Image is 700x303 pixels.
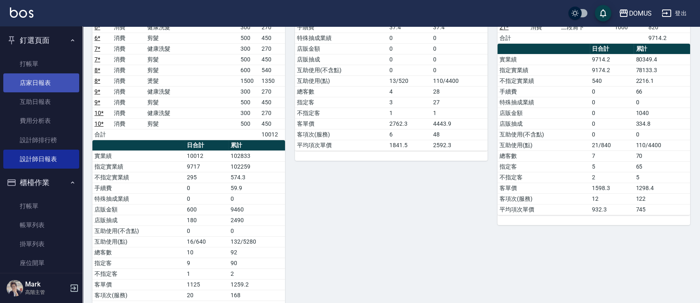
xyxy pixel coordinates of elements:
[92,268,185,279] td: 不指定客
[431,43,488,54] td: 0
[3,254,79,272] a: 座位開單
[3,235,79,254] a: 掛單列表
[238,43,260,54] td: 300
[238,65,260,75] td: 600
[295,140,387,150] td: 平均項次單價
[259,97,285,108] td: 450
[387,33,431,43] td: 0
[431,65,488,75] td: 0
[295,54,387,65] td: 店販抽成
[229,225,285,236] td: 0
[387,65,431,75] td: 0
[92,193,185,204] td: 特殊抽成業績
[590,172,634,183] td: 2
[387,75,431,86] td: 13/520
[634,172,690,183] td: 5
[497,204,590,215] td: 平均項次單價
[92,215,185,225] td: 店販抽成
[497,97,590,108] td: 特殊抽成業績
[295,97,387,108] td: 指定客
[431,140,488,150] td: 2592.3
[229,215,285,225] td: 2490
[229,279,285,290] td: 1259.2
[259,75,285,86] td: 1350
[229,268,285,279] td: 2
[634,129,690,140] td: 0
[112,75,145,86] td: 消費
[238,54,260,65] td: 500
[634,44,690,54] th: 累計
[185,193,229,204] td: 0
[185,258,229,268] td: 9
[185,225,229,236] td: 0
[590,65,634,75] td: 9174.2
[112,97,145,108] td: 消費
[646,33,690,43] td: 9714.2
[259,33,285,43] td: 450
[295,86,387,97] td: 總客數
[238,118,260,129] td: 500
[259,54,285,65] td: 450
[92,150,185,161] td: 實業績
[497,140,590,150] td: 互助使用(點)
[497,86,590,97] td: 手續費
[634,140,690,150] td: 110/4400
[185,150,229,161] td: 10012
[431,54,488,65] td: 0
[387,86,431,97] td: 4
[92,279,185,290] td: 客單價
[590,140,634,150] td: 21/840
[145,108,238,118] td: 健康洗髮
[295,108,387,118] td: 不指定客
[145,97,238,108] td: 剪髮
[145,65,238,75] td: 剪髮
[259,65,285,75] td: 540
[634,150,690,161] td: 70
[590,193,634,204] td: 12
[3,216,79,235] a: 帳單列表
[497,161,590,172] td: 指定客
[295,33,387,43] td: 特殊抽成業績
[259,118,285,129] td: 450
[229,204,285,215] td: 9460
[3,54,79,73] a: 打帳單
[3,273,79,292] a: 營業儀表板
[590,129,634,140] td: 0
[25,289,67,296] p: 高階主管
[634,97,690,108] td: 0
[145,22,238,33] td: 健康洗髮
[634,54,690,65] td: 80349.4
[590,183,634,193] td: 1598.3
[590,75,634,86] td: 540
[634,193,690,204] td: 122
[497,33,528,43] td: 合計
[431,75,488,86] td: 110/4400
[185,172,229,183] td: 295
[185,236,229,247] td: 16/640
[92,172,185,183] td: 不指定實業績
[590,54,634,65] td: 9714.2
[112,22,145,33] td: 消費
[229,290,285,301] td: 168
[497,108,590,118] td: 店販金額
[145,118,238,129] td: 剪髮
[238,33,260,43] td: 500
[431,108,488,118] td: 1
[387,118,431,129] td: 2762.3
[295,118,387,129] td: 客單價
[229,140,285,151] th: 累計
[387,129,431,140] td: 6
[92,183,185,193] td: 手續費
[634,65,690,75] td: 78133.3
[185,161,229,172] td: 9717
[92,247,185,258] td: 總客數
[185,183,229,193] td: 0
[590,86,634,97] td: 0
[295,75,387,86] td: 互助使用(點)
[590,97,634,108] td: 0
[431,129,488,140] td: 48
[497,54,590,65] td: 實業績
[10,7,33,18] img: Logo
[590,108,634,118] td: 0
[497,193,590,204] td: 客項次(服務)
